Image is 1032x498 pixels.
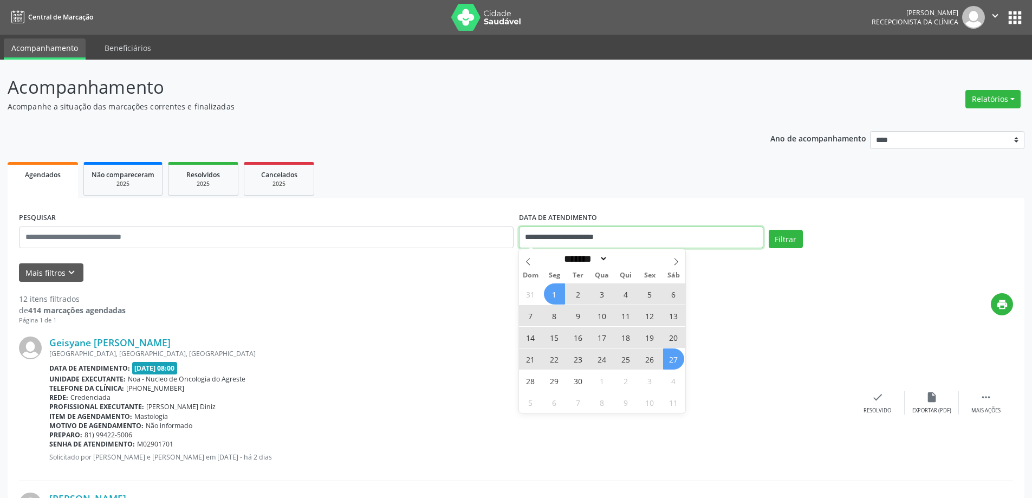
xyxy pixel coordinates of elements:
[615,392,637,413] span: Outubro 9, 2025
[97,38,159,57] a: Beneficiários
[663,348,684,370] span: Setembro 27, 2025
[8,8,93,26] a: Central de Marcação
[566,272,590,279] span: Ter
[663,305,684,326] span: Setembro 13, 2025
[544,327,565,348] span: Setembro 15, 2025
[592,305,613,326] span: Setembro 10, 2025
[1005,8,1024,27] button: apps
[592,327,613,348] span: Setembro 17, 2025
[92,170,154,179] span: Não compareceram
[49,421,144,430] b: Motivo de agendamento:
[989,10,1001,22] i: 
[872,391,884,403] i: check
[66,267,77,279] i: keyboard_arrow_down
[520,370,541,391] span: Setembro 28, 2025
[70,393,111,402] span: Credenciada
[49,349,851,358] div: [GEOGRAPHIC_DATA], [GEOGRAPHIC_DATA], [GEOGRAPHIC_DATA]
[663,370,684,391] span: Outubro 4, 2025
[663,283,684,305] span: Setembro 6, 2025
[639,348,660,370] span: Setembro 26, 2025
[544,392,565,413] span: Outubro 6, 2025
[568,348,589,370] span: Setembro 23, 2025
[49,393,68,402] b: Rede:
[542,272,566,279] span: Seg
[568,283,589,305] span: Setembro 2, 2025
[8,101,719,112] p: Acompanhe a situação das marcações correntes e finalizadas
[544,283,565,305] span: Setembro 1, 2025
[872,17,958,27] span: Recepcionista da clínica
[49,412,132,421] b: Item de agendamento:
[520,392,541,413] span: Outubro 5, 2025
[770,131,866,145] p: Ano de acompanhamento
[615,348,637,370] span: Setembro 25, 2025
[661,272,685,279] span: Sáb
[49,430,82,439] b: Preparo:
[19,337,42,359] img: img
[639,305,660,326] span: Setembro 12, 2025
[639,370,660,391] span: Outubro 3, 2025
[137,439,173,449] span: M02901701
[568,305,589,326] span: Setembro 9, 2025
[615,327,637,348] span: Setembro 18, 2025
[49,384,124,393] b: Telefone da clínica:
[128,374,245,384] span: Noa - Nucleo de Oncologia do Agreste
[49,374,126,384] b: Unidade executante:
[872,8,958,17] div: [PERSON_NAME]
[971,407,1001,415] div: Mais ações
[980,391,992,403] i: 
[85,430,132,439] span: 81) 99422-5006
[519,272,543,279] span: Dom
[985,6,1005,29] button: 
[638,272,661,279] span: Sex
[592,283,613,305] span: Setembro 3, 2025
[568,370,589,391] span: Setembro 30, 2025
[146,421,192,430] span: Não informado
[991,293,1013,315] button: print
[520,327,541,348] span: Setembro 14, 2025
[520,305,541,326] span: Setembro 7, 2025
[544,305,565,326] span: Setembro 8, 2025
[590,272,614,279] span: Qua
[92,180,154,188] div: 2025
[261,170,297,179] span: Cancelados
[49,337,171,348] a: Geisyane [PERSON_NAME]
[49,452,851,462] p: Solicitado por [PERSON_NAME] e [PERSON_NAME] em [DATE] - há 2 dias
[186,170,220,179] span: Resolvidos
[663,327,684,348] span: Setembro 20, 2025
[146,402,216,411] span: [PERSON_NAME] Diniz
[8,74,719,101] p: Acompanhamento
[639,327,660,348] span: Setembro 19, 2025
[663,392,684,413] span: Outubro 11, 2025
[615,370,637,391] span: Outubro 2, 2025
[926,391,938,403] i: insert_drive_file
[49,364,130,373] b: Data de atendimento:
[28,12,93,22] span: Central de Marcação
[769,230,803,248] button: Filtrar
[19,293,126,305] div: 12 itens filtrados
[520,348,541,370] span: Setembro 21, 2025
[864,407,891,415] div: Resolvido
[639,392,660,413] span: Outubro 10, 2025
[568,327,589,348] span: Setembro 16, 2025
[615,283,637,305] span: Setembro 4, 2025
[4,38,86,60] a: Acompanhamento
[19,210,56,227] label: PESQUISAR
[49,402,144,411] b: Profissional executante:
[544,370,565,391] span: Setembro 29, 2025
[132,362,178,374] span: [DATE] 08:00
[19,316,126,325] div: Página 1 de 1
[252,180,306,188] div: 2025
[49,439,135,449] b: Senha de atendimento:
[608,253,644,264] input: Year
[568,392,589,413] span: Outubro 7, 2025
[592,392,613,413] span: Outubro 8, 2025
[592,370,613,391] span: Outubro 1, 2025
[912,407,951,415] div: Exportar (PDF)
[19,305,126,316] div: de
[28,305,126,315] strong: 414 marcações agendadas
[134,412,168,421] span: Mastologia
[561,253,608,264] select: Month
[126,384,184,393] span: [PHONE_NUMBER]
[965,90,1021,108] button: Relatórios
[592,348,613,370] span: Setembro 24, 2025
